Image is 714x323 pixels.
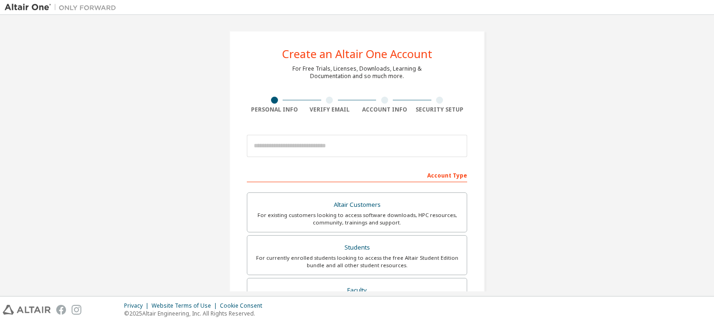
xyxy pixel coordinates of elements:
img: altair_logo.svg [3,305,51,315]
img: instagram.svg [72,305,81,315]
div: Students [253,241,461,254]
p: © 2025 Altair Engineering, Inc. All Rights Reserved. [124,310,268,317]
div: Privacy [124,302,152,310]
div: Website Terms of Use [152,302,220,310]
div: Faculty [253,284,461,297]
div: Verify Email [302,106,357,113]
img: Altair One [5,3,121,12]
div: For Free Trials, Licenses, Downloads, Learning & Documentation and so much more. [292,65,422,80]
div: Account Type [247,167,467,182]
div: Altair Customers [253,198,461,211]
div: Security Setup [412,106,468,113]
div: For currently enrolled students looking to access the free Altair Student Edition bundle and all ... [253,254,461,269]
div: Account Info [357,106,412,113]
div: Cookie Consent [220,302,268,310]
img: facebook.svg [56,305,66,315]
div: For existing customers looking to access software downloads, HPC resources, community, trainings ... [253,211,461,226]
div: Create an Altair One Account [282,48,432,59]
div: Personal Info [247,106,302,113]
